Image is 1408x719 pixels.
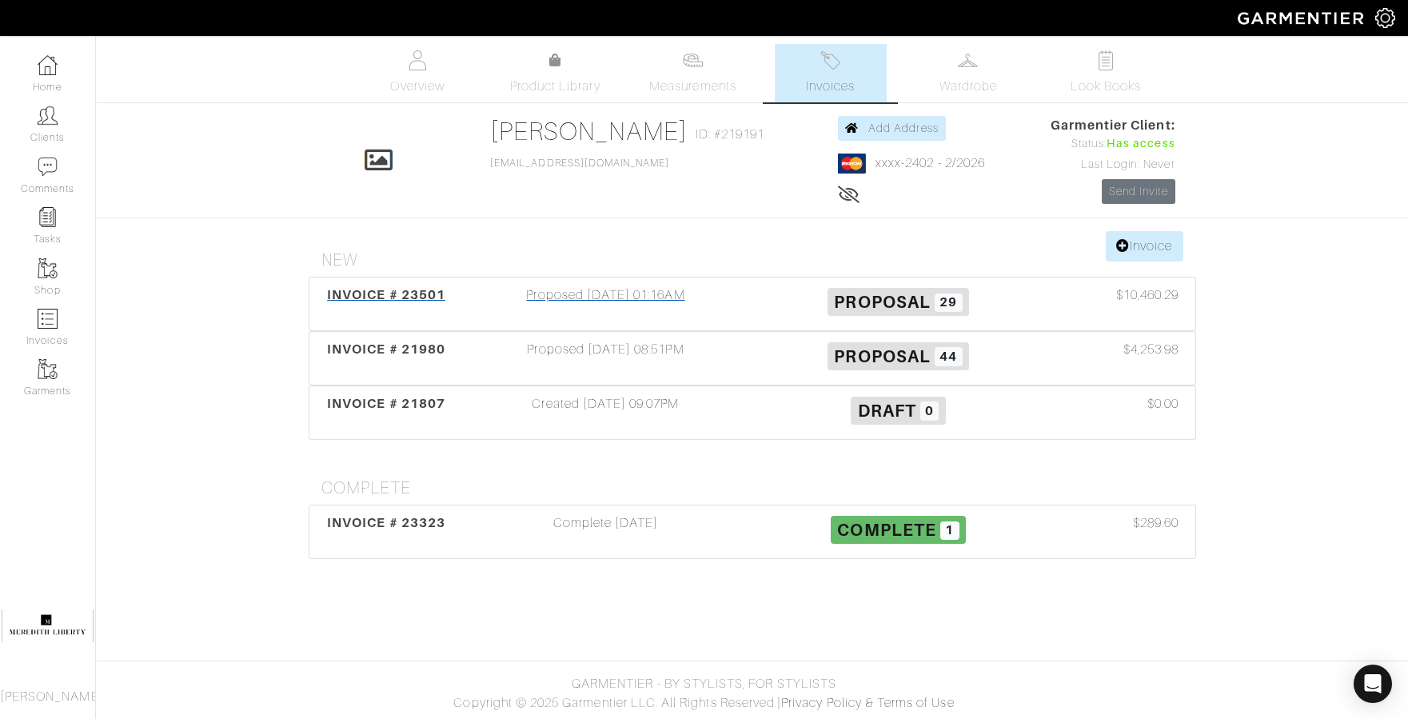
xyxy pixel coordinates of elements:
span: Has access [1107,135,1175,153]
img: comment-icon-a0a6a9ef722e966f86d9cbdc48e553b5cf19dbc54f86b18d962a5391bc8f6eb6.png [38,157,58,177]
span: $289.60 [1133,513,1179,533]
img: orders-icon-0abe47150d42831381b5fb84f609e132dff9fe21cb692f30cb5eec754e2cba89.png [38,309,58,329]
span: Complete [837,520,935,540]
a: INVOICE # 23323 Complete [DATE] Complete 1 $289.60 [309,505,1196,559]
span: 44 [935,347,963,366]
a: Look Books [1050,44,1162,102]
a: Invoice [1106,231,1183,262]
span: 1 [940,521,959,541]
a: Product Library [499,51,611,96]
span: $10,460.29 [1116,286,1179,305]
a: Add Address [838,116,946,141]
img: basicinfo-40fd8af6dae0f16599ec9e87c0ef1c0a1fdea2edbe929e3d69a839185d80c458.svg [408,50,428,70]
h4: Complete [321,478,1196,498]
span: Garmentier Client: [1051,116,1175,135]
a: INVOICE # 23501 Proposed [DATE] 01:16AM Proposal 29 $10,460.29 [309,277,1196,331]
span: Proposal [834,292,930,312]
a: Measurements [636,44,749,102]
img: orders-27d20c2124de7fd6de4e0e44c1d41de31381a507db9b33961299e4e07d508b8c.svg [820,50,840,70]
div: Proposed [DATE] 08:51PM [460,340,752,377]
img: clients-icon-6bae9207a08558b7cb47a8932f037763ab4055f8c8b6bfacd5dc20c3e0201464.png [38,106,58,126]
a: Invoices [775,44,887,102]
span: Wardrobe [939,77,997,96]
span: INVOICE # 21807 [327,396,445,411]
a: Wardrobe [912,44,1024,102]
span: 29 [935,294,963,313]
a: xxxx-2402 - 2/2026 [876,156,985,170]
span: Invoices [806,77,855,96]
span: INVOICE # 23501 [327,287,445,302]
span: Overview [390,77,444,96]
span: Look Books [1071,77,1142,96]
img: dashboard-icon-dbcd8f5a0b271acd01030246c82b418ddd0df26cd7fceb0bd07c9910d44c42f6.png [38,55,58,75]
span: Proposal [834,346,930,366]
a: INVOICE # 21980 Proposed [DATE] 08:51PM Proposal 44 $4,253.98 [309,331,1196,385]
a: [PERSON_NAME] [490,117,688,146]
span: Measurements [649,77,736,96]
img: measurements-466bbee1fd09ba9460f595b01e5d73f9e2bff037440d3c8f018324cb6cdf7a4a.svg [683,50,703,70]
div: Created [DATE] 09:07PM [460,394,752,431]
img: mastercard-2c98a0d54659f76b027c6839bea21931c3e23d06ea5b2b5660056f2e14d2f154.png [838,154,866,174]
span: 0 [920,401,939,421]
span: ID: #219191 [696,125,765,144]
img: gear-icon-white-bd11855cb880d31180b6d7d6211b90ccbf57a29d726f0c71d8c61bd08dd39cc2.png [1375,8,1395,28]
a: INVOICE # 21807 Created [DATE] 09:07PM Draft 0 $0.00 [309,385,1196,440]
img: garmentier-logo-header-white-b43fb05a5012e4ada735d5af1a66efaba907eab6374d6393d1fbf88cb4ef424d.png [1230,4,1375,32]
span: Add Address [868,122,939,134]
span: $4,253.98 [1123,340,1179,359]
div: Open Intercom Messenger [1354,665,1392,703]
img: todo-9ac3debb85659649dc8f770b8b6100bb5dab4b48dedcbae339e5042a72dfd3cc.svg [1095,50,1115,70]
a: Privacy Policy & Terms of Use [781,696,954,710]
span: Product Library [510,77,600,96]
div: Proposed [DATE] 01:16AM [460,286,752,322]
a: Send Invite [1102,179,1175,204]
span: Draft [858,401,916,421]
span: $0.00 [1147,394,1179,413]
a: Overview [361,44,473,102]
div: Complete [DATE] [460,513,752,550]
div: Last Login: Never [1051,156,1175,174]
img: garments-icon-b7da505a4dc4fd61783c78ac3ca0ef83fa9d6f193b1c9dc38574b1d14d53ca28.png [38,258,58,278]
span: INVOICE # 21980 [327,342,445,357]
span: INVOICE # 23323 [327,515,445,530]
div: Status: [1051,135,1175,153]
a: [EMAIL_ADDRESS][DOMAIN_NAME] [490,158,669,169]
h4: New [321,250,1196,270]
img: garments-icon-b7da505a4dc4fd61783c78ac3ca0ef83fa9d6f193b1c9dc38574b1d14d53ca28.png [38,359,58,379]
img: wardrobe-487a4870c1b7c33e795ec22d11cfc2ed9d08956e64fb3008fe2437562e282088.svg [958,50,978,70]
span: Copyright © 2025 Garmentier LLC. All Rights Reserved. [453,696,777,710]
img: reminder-icon-8004d30b9f0a5d33ae49ab947aed9ed385cf756f9e5892f1edd6e32f2345188e.png [38,207,58,227]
